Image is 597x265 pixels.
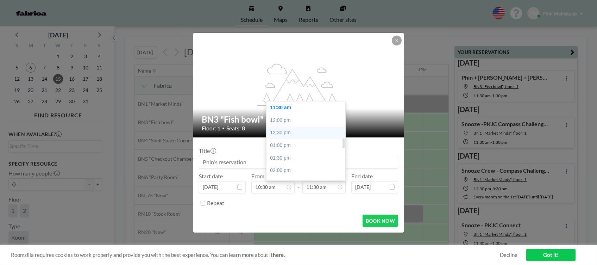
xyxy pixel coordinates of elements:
div: 12:00 pm [266,114,350,127]
div: 11:30 am [266,101,350,114]
a: Decline [500,252,517,258]
span: Roomzilla requires cookies to work properly and provide you with the best experience. You can lea... [11,252,500,258]
label: Repeat [207,199,224,207]
div: 12:30 pm [266,127,350,139]
span: - [297,175,300,191]
label: Start date [199,173,223,180]
a: Got it! [526,249,576,261]
label: Title [199,147,215,154]
div: 02:00 pm [266,164,350,177]
span: Seats: 8 [226,125,245,132]
label: End date [351,173,373,180]
input: Phin's reservation [199,156,398,168]
div: 01:30 pm [266,152,350,165]
div: 02:30 pm [266,177,350,190]
h2: BN3 "Fish bowl" [202,114,396,125]
button: BOOK NOW [363,215,398,227]
label: From [251,173,264,180]
a: here. [273,252,285,258]
span: • [222,125,225,131]
div: 01:00 pm [266,139,350,152]
span: Floor: 1 [202,125,220,132]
